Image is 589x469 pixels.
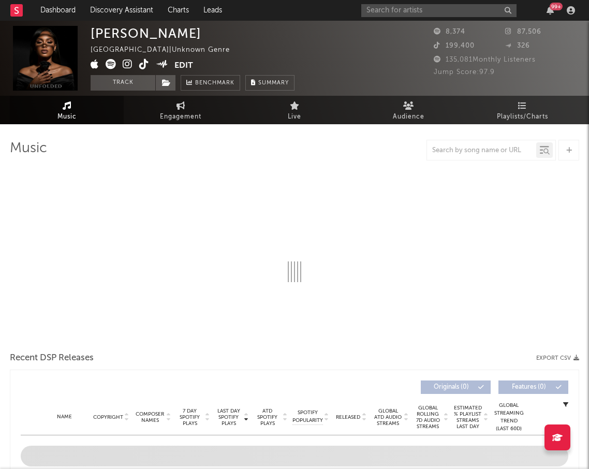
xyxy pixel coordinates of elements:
[176,408,203,427] span: 7 Day Spotify Plays
[505,384,553,390] span: Features ( 0 )
[288,111,301,123] span: Live
[434,56,536,63] span: 135,081 Monthly Listeners
[428,384,475,390] span: Originals ( 0 )
[547,6,554,14] button: 99+
[498,380,568,394] button: Features(0)
[10,96,124,124] a: Music
[550,3,563,10] div: 99 +
[181,75,240,91] a: Benchmark
[421,380,491,394] button: Originals(0)
[124,96,238,124] a: Engagement
[135,411,165,423] span: Composer Names
[93,414,123,420] span: Copyright
[497,111,548,123] span: Playlists/Charts
[195,77,234,90] span: Benchmark
[57,111,77,123] span: Music
[505,42,530,49] span: 326
[361,4,517,17] input: Search for artists
[414,405,442,430] span: Global Rolling 7D Audio Streams
[434,42,475,49] span: 199,400
[91,26,201,41] div: [PERSON_NAME]
[493,402,524,433] div: Global Streaming Trend (Last 60D)
[258,80,289,86] span: Summary
[374,408,402,427] span: Global ATD Audio Streams
[41,413,87,421] div: Name
[238,96,351,124] a: Live
[505,28,541,35] span: 87,506
[453,405,482,430] span: Estimated % Playlist Streams Last Day
[10,352,94,364] span: Recent DSP Releases
[91,44,254,56] div: [GEOGRAPHIC_DATA] | Unknown Genre
[465,96,579,124] a: Playlists/Charts
[245,75,294,91] button: Summary
[174,59,193,72] button: Edit
[160,111,201,123] span: Engagement
[393,111,424,123] span: Audience
[427,146,536,155] input: Search by song name or URL
[336,414,360,420] span: Released
[215,408,242,427] span: Last Day Spotify Plays
[434,28,465,35] span: 8,374
[434,69,495,76] span: Jump Score: 97.9
[292,409,323,424] span: Spotify Popularity
[536,355,579,361] button: Export CSV
[91,75,155,91] button: Track
[351,96,465,124] a: Audience
[254,408,281,427] span: ATD Spotify Plays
